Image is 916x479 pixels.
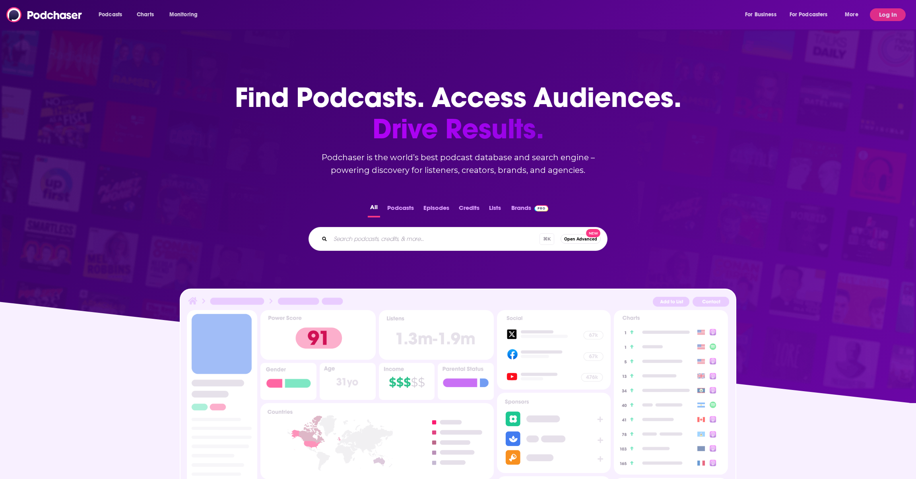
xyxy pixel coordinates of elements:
[235,113,681,145] span: Drive Results.
[839,8,868,21] button: open menu
[561,234,601,244] button: Open AdvancedNew
[137,9,154,20] span: Charts
[368,202,380,217] button: All
[586,229,600,237] span: New
[320,363,376,400] img: Podcast Insights Age
[299,151,617,176] h2: Podchaser is the world’s best podcast database and search engine – powering discovery for listene...
[169,9,198,20] span: Monitoring
[845,9,858,20] span: More
[421,202,452,217] button: Episodes
[99,9,122,20] span: Podcasts
[260,403,494,479] img: Podcast Insights Countries
[870,8,906,21] button: Log In
[6,7,83,22] img: Podchaser - Follow, Share and Rate Podcasts
[511,202,548,217] a: BrandsPodchaser Pro
[187,296,729,310] img: Podcast Insights Header
[235,82,681,145] h1: Find Podcasts. Access Audiences.
[497,393,611,473] img: Podcast Sponsors
[132,8,159,21] a: Charts
[540,233,554,245] span: ⌘ K
[790,9,828,20] span: For Podcasters
[309,227,607,251] div: Search podcasts, credits, & more...
[745,9,776,20] span: For Business
[456,202,482,217] button: Credits
[614,310,728,475] img: Podcast Insights Charts
[93,8,132,21] button: open menu
[379,363,435,400] img: Podcast Insights Income
[379,310,494,360] img: Podcast Insights Listens
[260,363,316,400] img: Podcast Insights Gender
[487,202,503,217] button: Lists
[784,8,839,21] button: open menu
[739,8,786,21] button: open menu
[438,363,494,400] img: Podcast Insights Parental Status
[385,202,416,217] button: Podcasts
[260,310,375,360] img: Podcast Insights Power score
[534,205,548,211] img: Podchaser Pro
[564,237,597,241] span: Open Advanced
[164,8,208,21] button: open menu
[330,233,540,245] input: Search podcasts, credits, & more...
[497,310,611,390] img: Podcast Socials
